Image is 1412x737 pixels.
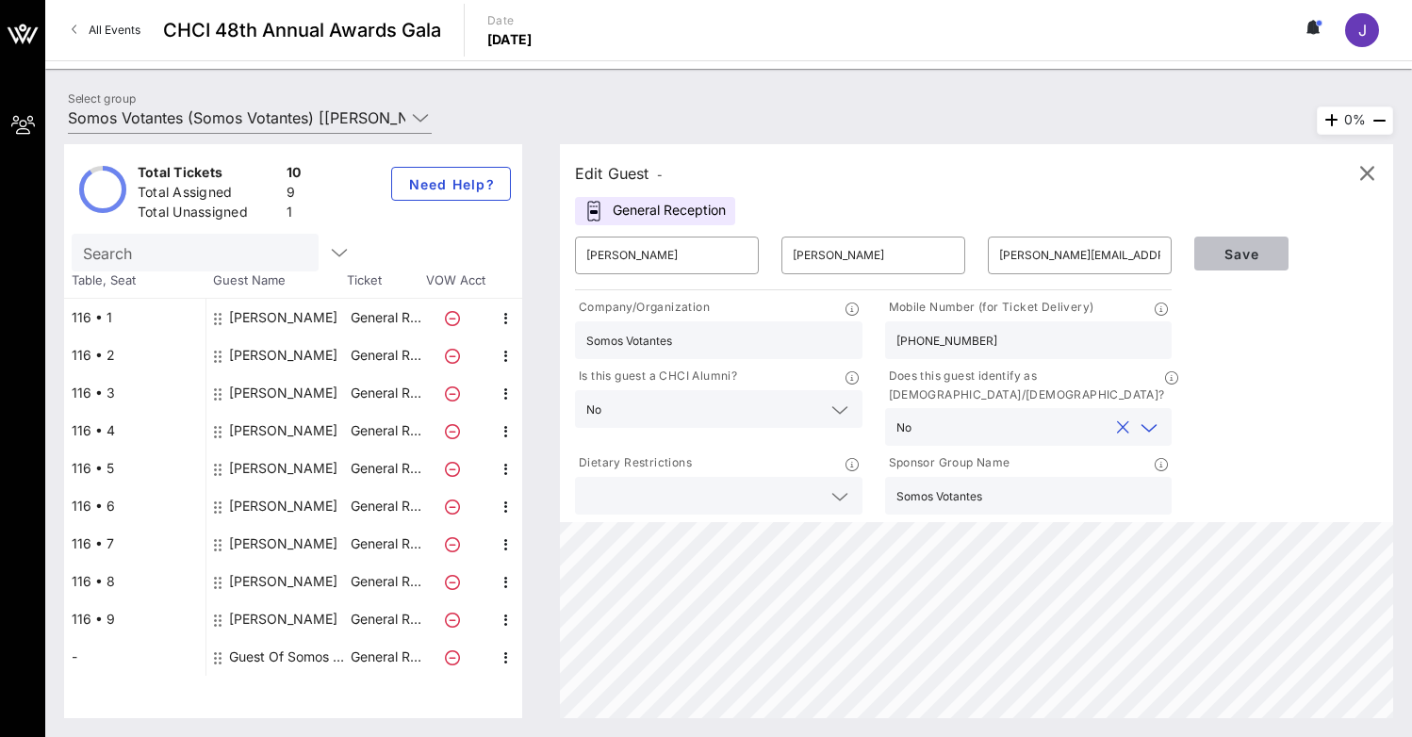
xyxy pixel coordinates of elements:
[348,299,423,336] p: General R…
[287,203,302,226] div: 1
[422,271,488,290] span: VOW Acct
[575,160,663,187] div: Edit Guest
[229,487,337,525] div: Emmy Ruiz
[885,298,1094,318] p: Mobile Number (for Ticket Delivery)
[229,638,348,676] div: Guest Of Somos Votantes
[64,336,205,374] div: 116 • 2
[229,450,337,487] div: Laura Hernandez
[229,336,337,374] div: Joe Gallant
[64,600,205,638] div: 116 • 9
[348,336,423,374] p: General R…
[487,30,533,49] p: [DATE]
[229,299,337,336] div: Melissa Morales
[348,374,423,412] p: General R…
[64,638,205,676] div: -
[885,367,1165,404] p: Does this guest identify as [DEMOGRAPHIC_DATA]/[DEMOGRAPHIC_DATA]?
[575,367,737,386] p: Is this guest a CHCI Alumni?
[407,176,495,192] span: Need Help?
[348,563,423,600] p: General R…
[348,525,423,563] p: General R…
[64,450,205,487] div: 116 • 5
[391,167,511,201] button: Need Help?
[64,412,205,450] div: 116 • 4
[575,197,735,225] div: General Reception
[287,163,302,187] div: 10
[348,600,423,638] p: General R…
[487,11,533,30] p: Date
[885,408,1173,446] div: Noclear icon
[229,600,337,638] div: Natalie Montelongo
[64,299,205,336] div: 116 • 1
[999,240,1160,270] input: Email*
[64,563,205,600] div: 116 • 8
[793,240,954,270] input: Last Name*
[229,374,337,412] div: Miguel Avitia
[287,183,302,206] div: 9
[348,487,423,525] p: General R…
[348,450,423,487] p: General R…
[1117,418,1129,437] button: clear icon
[1345,13,1379,47] div: J
[586,403,601,417] div: No
[64,374,205,412] div: 116 • 3
[68,91,136,106] label: Select group
[885,453,1010,473] p: Sponsor Group Name
[138,203,279,226] div: Total Unassigned
[64,525,205,563] div: 116 • 7
[229,412,337,450] div: Emmanuelle Leal-Santillan
[347,271,422,290] span: Ticket
[586,240,747,270] input: First Name*
[229,525,337,563] div: Carla Rivas-D'Amico
[138,163,279,187] div: Total Tickets
[89,23,140,37] span: All Events
[348,412,423,450] p: General R…
[348,638,423,676] p: General R…
[229,563,337,600] div: Sarah Mahmood
[60,15,152,45] a: All Events
[575,453,692,473] p: Dietary Restrictions
[1317,106,1393,135] div: 0%
[205,271,347,290] span: Guest Name
[64,487,205,525] div: 116 • 6
[64,271,205,290] span: Table, Seat
[1358,21,1367,40] span: J
[138,183,279,206] div: Total Assigned
[1194,237,1289,270] button: Save
[896,421,911,434] div: No
[575,390,862,428] div: No
[575,298,710,318] p: Company/Organization
[657,168,663,182] span: -
[163,16,441,44] span: CHCI 48th Annual Awards Gala
[1209,246,1273,262] span: Save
